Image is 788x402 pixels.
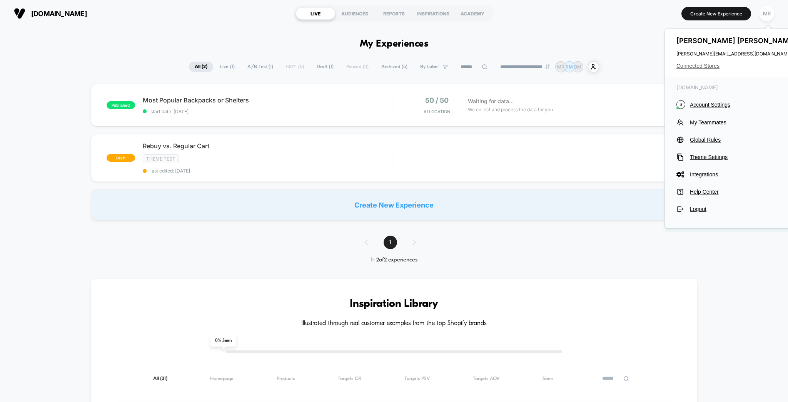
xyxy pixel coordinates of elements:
[114,298,674,310] h3: Inspiration Library
[143,142,394,150] span: Rebuy vs. Regular Cart
[12,7,89,20] button: [DOMAIN_NAME]
[210,335,236,347] span: 0 % Seen
[153,376,167,382] span: All
[574,64,581,70] p: BM
[404,376,430,382] span: Targets PSV
[384,236,397,249] span: 1
[357,257,431,263] div: 1 - 2 of 2 experiences
[91,189,698,220] div: Create New Experience
[374,7,414,20] div: REPORTS
[338,376,361,382] span: Targets CR
[414,7,453,20] div: INSPIRATIONS
[757,6,776,22] button: MR
[545,64,550,69] img: end
[143,154,179,163] span: Theme Test
[376,62,413,72] span: Archived ( 5 )
[107,101,135,109] span: published
[14,8,25,19] img: Visually logo
[473,376,499,382] span: Targets AOV
[277,376,295,382] span: Products
[296,7,335,20] div: LIVE
[425,96,449,104] span: 50 / 50
[143,96,394,104] span: Most Popular Backpacks or Shelters
[468,106,553,113] span: We collect and process the data for you
[160,376,167,381] span: ( 31 )
[31,10,87,18] span: [DOMAIN_NAME]
[360,39,429,50] h1: My Experiences
[114,320,674,327] h4: Illustrated through real customer examples from the top Shopify brands
[676,100,685,109] i: S
[759,6,774,21] div: MR
[311,62,339,72] span: Draft ( 1 )
[424,109,450,114] span: Allocation
[543,376,553,382] span: Seen
[189,62,213,72] span: All ( 2 )
[210,376,234,382] span: Homepage
[566,64,573,70] p: RM
[107,154,135,162] span: draft
[335,7,374,20] div: AUDIENCES
[420,64,439,70] span: By Label
[143,168,394,174] span: last edited: [DATE]
[214,62,240,72] span: Live ( 1 )
[557,64,564,70] p: MR
[242,62,279,72] span: A/B Test ( 1 )
[453,7,492,20] div: ACADEMY
[143,109,394,114] span: start date: [DATE]
[681,7,751,20] button: Create New Experience
[468,97,514,106] span: Waiting for data...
